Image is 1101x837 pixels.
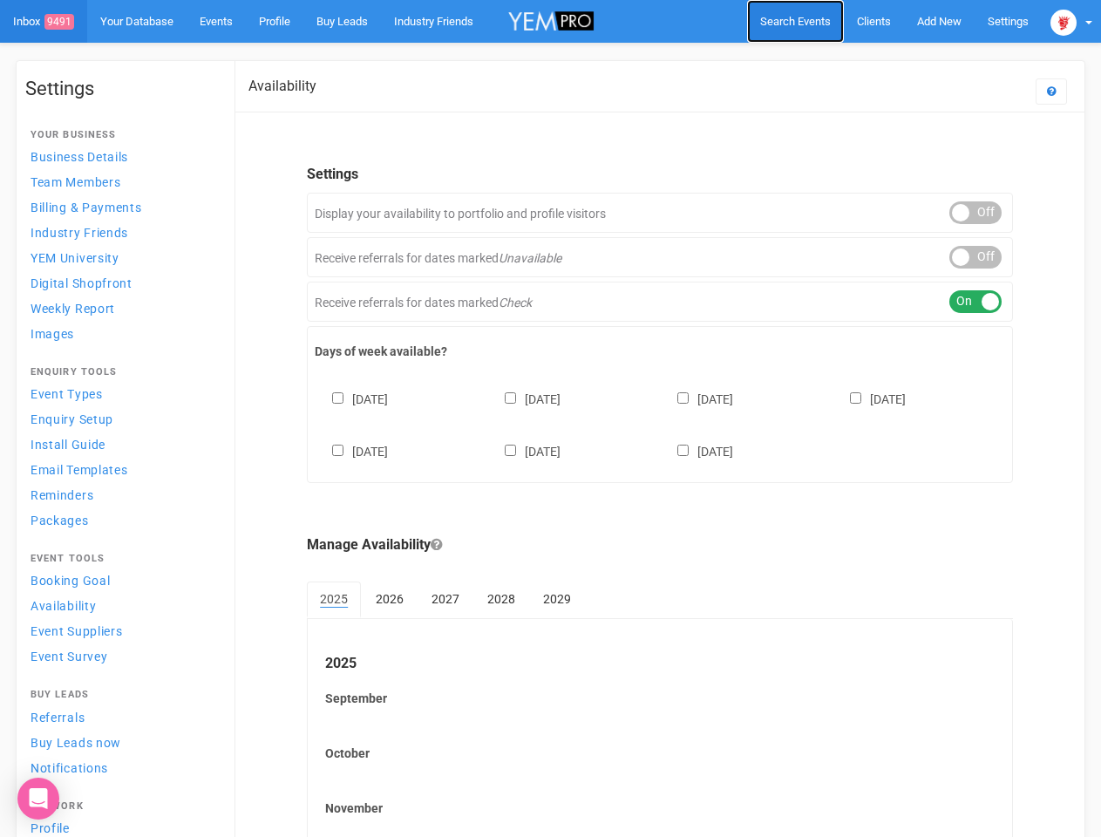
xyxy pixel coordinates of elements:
[31,554,212,564] h4: Event Tools
[31,387,103,401] span: Event Types
[332,392,343,404] input: [DATE]
[25,382,217,405] a: Event Types
[315,441,388,460] label: [DATE]
[25,195,217,219] a: Billing & Payments
[25,594,217,617] a: Availability
[31,599,96,613] span: Availability
[31,367,212,378] h4: Enquiry Tools
[31,276,133,290] span: Digital Shopfront
[25,483,217,507] a: Reminders
[857,15,891,28] span: Clients
[25,619,217,643] a: Event Suppliers
[325,800,995,817] label: November
[25,731,217,754] a: Buy Leads now
[31,150,128,164] span: Business Details
[31,801,212,812] h4: Network
[31,438,105,452] span: Install Guide
[31,201,142,214] span: Billing & Payments
[31,412,113,426] span: Enquiry Setup
[31,463,128,477] span: Email Templates
[315,389,388,408] label: [DATE]
[474,582,528,616] a: 2028
[25,568,217,592] a: Booking Goal
[332,445,343,456] input: [DATE]
[25,407,217,431] a: Enquiry Setup
[917,15,962,28] span: Add New
[833,389,906,408] label: [DATE]
[505,392,516,404] input: [DATE]
[760,15,831,28] span: Search Events
[31,251,119,265] span: YEM University
[325,654,995,674] legend: 2025
[25,705,217,729] a: Referrals
[31,624,123,638] span: Event Suppliers
[325,745,995,762] label: October
[31,327,74,341] span: Images
[487,441,561,460] label: [DATE]
[307,193,1013,233] div: Display your availability to portfolio and profile visitors
[499,251,561,265] em: Unavailable
[1050,10,1077,36] img: open-uri20250107-2-1pbi2ie
[307,582,361,618] a: 2025
[31,574,110,588] span: Booking Goal
[307,282,1013,322] div: Receive referrals for dates marked
[307,165,1013,185] legend: Settings
[25,322,217,345] a: Images
[25,644,217,668] a: Event Survey
[677,445,689,456] input: [DATE]
[487,389,561,408] label: [DATE]
[25,78,217,99] h1: Settings
[25,221,217,244] a: Industry Friends
[31,130,212,140] h4: Your Business
[418,582,472,616] a: 2027
[31,514,89,527] span: Packages
[25,170,217,194] a: Team Members
[31,175,120,189] span: Team Members
[25,246,217,269] a: YEM University
[25,508,217,532] a: Packages
[307,535,1013,555] legend: Manage Availability
[25,756,217,779] a: Notifications
[25,458,217,481] a: Email Templates
[325,690,995,707] label: September
[44,14,74,30] span: 9491
[499,296,532,310] em: Check
[307,237,1013,277] div: Receive referrals for dates marked
[850,392,861,404] input: [DATE]
[25,145,217,168] a: Business Details
[25,271,217,295] a: Digital Shopfront
[363,582,417,616] a: 2026
[31,302,115,316] span: Weekly Report
[25,432,217,456] a: Install Guide
[677,392,689,404] input: [DATE]
[505,445,516,456] input: [DATE]
[31,488,93,502] span: Reminders
[31,690,212,700] h4: Buy Leads
[660,441,733,460] label: [DATE]
[660,389,733,408] label: [DATE]
[17,778,59,820] div: Open Intercom Messenger
[315,343,1005,360] label: Days of week available?
[25,296,217,320] a: Weekly Report
[248,78,316,94] h2: Availability
[31,650,107,663] span: Event Survey
[530,582,584,616] a: 2029
[31,761,108,775] span: Notifications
